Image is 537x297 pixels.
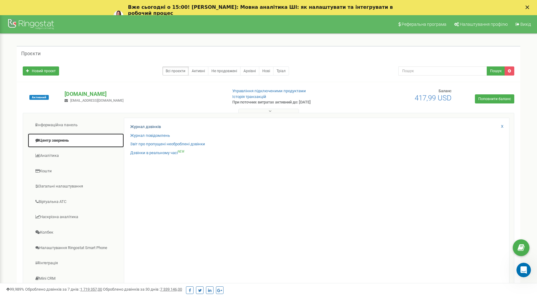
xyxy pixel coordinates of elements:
a: Архівні [240,66,259,76]
a: Кошти [28,164,124,179]
a: Налаштування профілю [450,15,511,33]
a: Активні [188,66,208,76]
a: Аналiтика [28,148,124,163]
a: Не продовжені [208,66,240,76]
sup: NEW [178,150,184,153]
span: Баланс [439,89,452,93]
a: Загальні налаштування [28,179,124,194]
span: Активний [29,95,49,100]
img: Profile image for Yuliia [114,11,123,20]
a: Журнал дзвінків [130,124,161,130]
a: Новий проєкт [23,66,59,76]
a: Інформаційна панель [28,118,124,133]
u: 1 719 357,00 [80,287,102,292]
u: 7 339 146,00 [160,287,182,292]
a: Журнал повідомлень [130,133,170,139]
button: Пошук [487,66,505,76]
a: Mini CRM [28,271,124,286]
a: Налаштування Ringostat Smart Phone [28,241,124,255]
a: Історія транзакцій [232,94,266,99]
iframe: Intercom live chat [516,263,531,277]
a: Тріал [273,66,289,76]
p: [DOMAIN_NAME] [65,90,222,98]
a: Реферальна програма [394,15,449,33]
a: Інтеграція [28,256,124,271]
a: Звіт про пропущені необроблені дзвінки [130,141,205,147]
div: Закрыть [525,5,532,9]
a: X [501,124,503,130]
a: Нові [259,66,273,76]
span: 417,99 USD [415,94,452,102]
a: Колбек [28,225,124,240]
input: Пошук [398,66,487,76]
span: Реферальна програма [402,22,446,27]
a: Всі проєкти [162,66,189,76]
span: [EMAIL_ADDRESS][DOMAIN_NAME] [70,99,124,103]
span: Налаштування профілю [460,22,508,27]
a: Центр звернень [28,133,124,148]
span: Оброблено дзвінків за 7 днів : [25,287,102,292]
span: 99,989% [6,287,24,292]
a: Віртуальна АТС [28,194,124,209]
b: Вже сьогодні о 15:00! [PERSON_NAME]: Мовна аналітика ШІ: як налаштувати та інтегрувати в робочий ... [128,4,393,16]
span: Оброблено дзвінків за 30 днів : [103,287,182,292]
span: Вихід [520,22,531,27]
a: Дзвінки в реальному часіNEW [130,150,184,156]
a: Наскрізна аналітика [28,210,124,224]
h5: Проєкти [21,51,41,56]
a: Поповнити баланс [475,94,514,103]
a: Управління підключеними продуктами [232,89,306,93]
p: При поточних витратах активний до: [DATE] [232,100,348,105]
a: Вихід [512,15,534,33]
